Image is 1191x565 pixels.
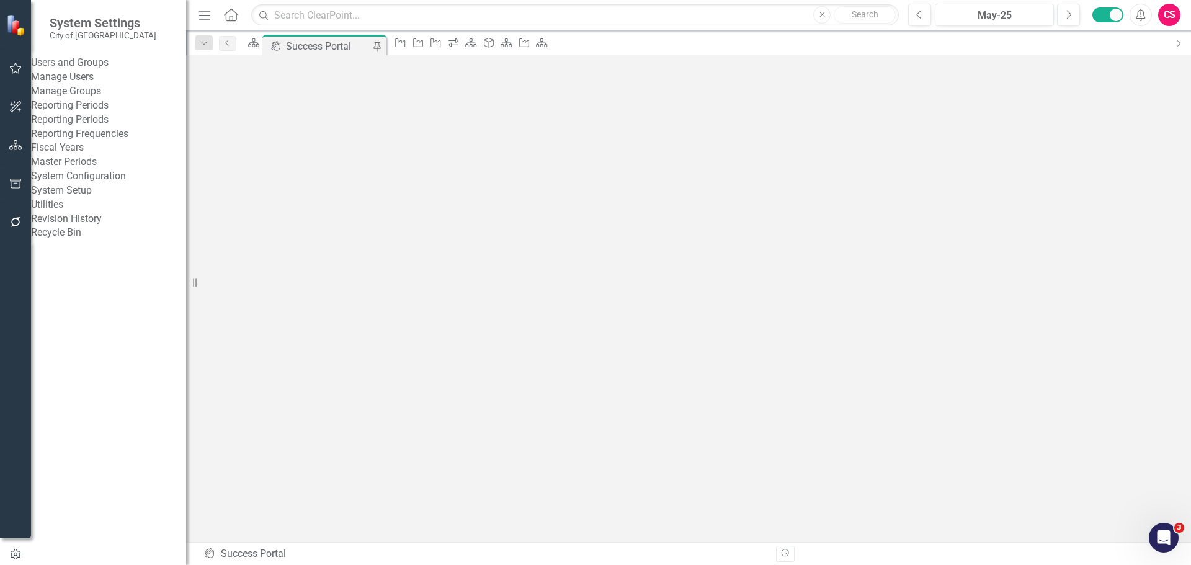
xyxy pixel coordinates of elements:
button: May-25 [935,4,1054,26]
a: Manage Groups [31,84,186,99]
div: Success Portal [286,38,371,54]
a: Reporting Frequencies [31,127,186,141]
a: Manage Users [31,70,186,84]
span: Search [852,9,878,19]
a: System Setup [31,184,186,198]
button: Search [834,6,896,24]
small: City of [GEOGRAPHIC_DATA] [50,30,156,40]
a: Revision History [31,212,186,226]
a: Recycle Bin [31,226,186,240]
a: Fiscal Years [31,141,186,155]
a: Reporting Periods [31,113,186,127]
iframe: Intercom live chat [1149,523,1179,553]
input: Search ClearPoint... [251,4,899,26]
span: 3 [1174,523,1184,533]
div: System Configuration [31,169,186,184]
div: Utilities [31,198,186,212]
a: Master Periods [31,155,186,169]
div: Success Portal [203,547,291,561]
button: CS [1158,4,1180,26]
div: Users and Groups [31,56,186,70]
span: System Settings [50,16,156,30]
div: May-25 [939,8,1050,23]
div: Reporting Periods [31,99,186,113]
iframe: Success Portal [186,55,1191,148]
img: ClearPoint Strategy [6,14,28,35]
